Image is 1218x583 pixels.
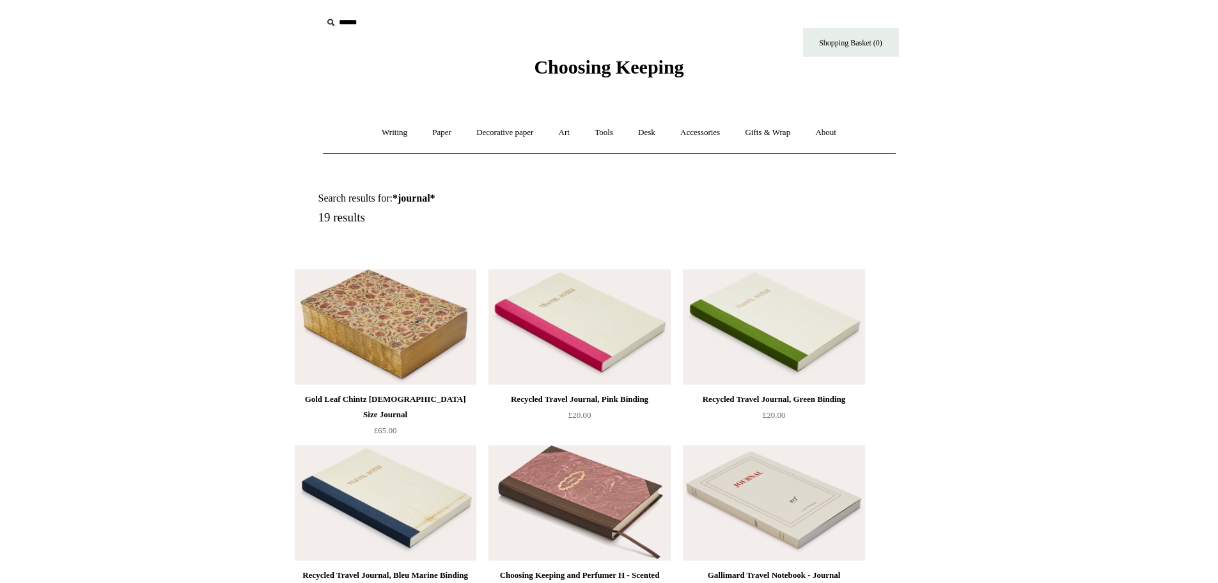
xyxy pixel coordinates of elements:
a: About [804,116,848,150]
span: £20.00 [568,410,591,420]
a: Accessories [669,116,731,150]
div: Recycled Travel Journal, Bleu Marine Binding [298,568,473,583]
a: Gold Leaf Chintz [DEMOGRAPHIC_DATA] Size Journal £65.00 [295,392,476,444]
a: Decorative paper [465,116,545,150]
a: Paper [421,116,463,150]
div: Recycled Travel Journal, Green Binding [686,392,861,407]
span: £20.00 [763,410,786,420]
img: Recycled Travel Journal, Green Binding [683,269,864,385]
a: Writing [370,116,419,150]
div: Recycled Travel Journal, Pink Binding [492,392,667,407]
a: Gifts & Wrap [733,116,802,150]
a: Recycled Travel Journal, Pink Binding Recycled Travel Journal, Pink Binding [488,269,670,385]
img: Recycled Travel Journal, Bleu Marine Binding [295,445,476,561]
span: £65.00 [374,426,397,435]
img: Recycled Travel Journal, Pink Binding [488,269,670,385]
a: Recycled Travel Journal, Bleu Marine Binding Recycled Travel Journal, Bleu Marine Binding [295,445,476,561]
a: Gallimard Travel Notebook - Journal Gallimard Travel Notebook - Journal [683,445,864,561]
a: Desk [627,116,667,150]
img: Gold Leaf Chintz Bible Size Journal [295,269,476,385]
a: Gold Leaf Chintz Bible Size Journal Gold Leaf Chintz Bible Size Journal [295,269,476,385]
h5: 19 results [318,211,624,225]
div: Gold Leaf Chintz [DEMOGRAPHIC_DATA] Size Journal [298,392,473,422]
img: Gallimard Travel Notebook - Journal [683,445,864,561]
img: Choosing Keeping and Perfumer H - Scented Journal [488,445,670,561]
a: Shopping Basket (0) [803,28,899,57]
a: Choosing Keeping [534,67,683,76]
h1: Search results for: [318,192,624,204]
a: Art [547,116,581,150]
a: Recycled Travel Journal, Pink Binding £20.00 [488,392,670,444]
a: Choosing Keeping and Perfumer H - Scented Journal Choosing Keeping and Perfumer H - Scented Journal [488,445,670,561]
a: Recycled Travel Journal, Green Binding Recycled Travel Journal, Green Binding [683,269,864,385]
div: Gallimard Travel Notebook - Journal [686,568,861,583]
a: Tools [583,116,625,150]
a: Recycled Travel Journal, Green Binding £20.00 [683,392,864,444]
span: Choosing Keeping [534,56,683,77]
